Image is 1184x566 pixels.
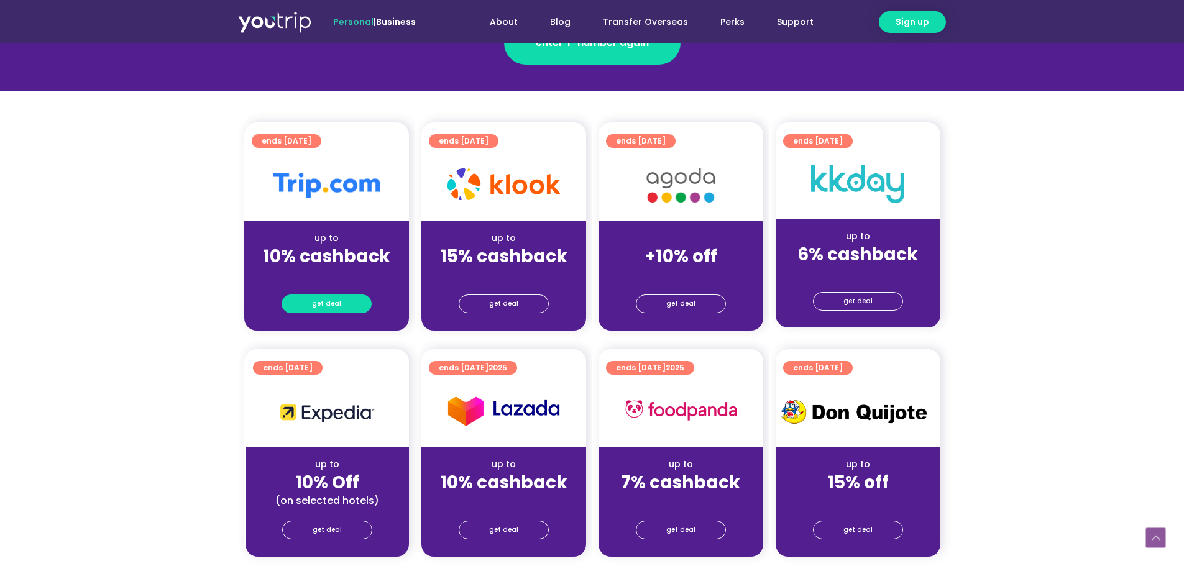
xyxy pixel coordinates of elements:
[431,232,576,245] div: up to
[440,244,567,268] strong: 15% cashback
[606,134,676,148] a: ends [DATE]
[786,230,930,243] div: up to
[474,11,534,34] a: About
[608,268,753,281] div: (for stays only)
[439,361,507,375] span: ends [DATE]
[282,521,372,539] a: get deal
[429,361,517,375] a: ends [DATE]2025
[282,294,372,313] a: get deal
[489,295,518,313] span: get deal
[813,521,903,539] a: get deal
[333,16,416,28] span: |
[431,458,576,471] div: up to
[666,521,695,539] span: get deal
[431,494,576,507] div: (for stays only)
[255,458,399,471] div: up to
[254,232,399,245] div: up to
[813,292,903,311] a: get deal
[440,470,567,495] strong: 10% cashback
[786,266,930,279] div: (for stays only)
[843,521,873,539] span: get deal
[616,361,684,375] span: ends [DATE]
[254,268,399,281] div: (for stays only)
[253,361,323,375] a: ends [DATE]
[636,294,726,313] a: get deal
[459,521,549,539] a: get deal
[783,361,853,375] a: ends [DATE]
[621,470,740,495] strong: 7% cashback
[879,11,946,33] a: Sign up
[439,134,489,148] span: ends [DATE]
[313,521,342,539] span: get deal
[761,11,830,34] a: Support
[608,458,753,471] div: up to
[333,16,374,28] span: Personal
[793,134,843,148] span: ends [DATE]
[376,16,416,28] a: Business
[608,494,753,507] div: (for stays only)
[786,494,930,507] div: (for stays only)
[295,470,359,495] strong: 10% Off
[459,294,549,313] a: get deal
[636,521,726,539] a: get deal
[827,470,889,495] strong: 15% off
[645,244,717,268] strong: +10% off
[429,134,498,148] a: ends [DATE]
[616,134,666,148] span: ends [DATE]
[786,458,930,471] div: up to
[587,11,704,34] a: Transfer Overseas
[666,362,684,373] span: 2025
[262,134,311,148] span: ends [DATE]
[669,232,692,244] span: up to
[449,11,830,34] nav: Menu
[312,295,341,313] span: get deal
[843,293,873,310] span: get deal
[263,244,390,268] strong: 10% cashback
[489,521,518,539] span: get deal
[896,16,929,29] span: Sign up
[606,361,694,375] a: ends [DATE]2025
[797,242,918,267] strong: 6% cashback
[783,134,853,148] a: ends [DATE]
[263,361,313,375] span: ends [DATE]
[666,295,695,313] span: get deal
[793,361,843,375] span: ends [DATE]
[704,11,761,34] a: Perks
[534,11,587,34] a: Blog
[252,134,321,148] a: ends [DATE]
[489,362,507,373] span: 2025
[255,494,399,507] div: (on selected hotels)
[431,268,576,281] div: (for stays only)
